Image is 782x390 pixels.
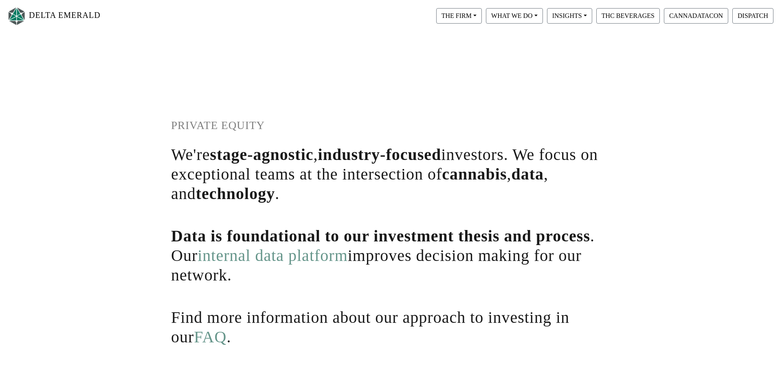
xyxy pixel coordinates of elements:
button: THE FIRM [436,8,482,24]
span: cannabis [442,165,507,183]
button: CANNADATACON [664,8,728,24]
span: Data is foundational to our investment thesis and process [171,227,590,245]
h1: PRIVATE EQUITY [171,119,611,132]
a: DISPATCH [730,12,775,19]
h1: Find more information about our approach to investing in our . [171,308,611,347]
a: FAQ [194,328,226,346]
button: INSIGHTS [547,8,592,24]
span: stage-agnostic [210,145,314,164]
h1: . Our improves decision making for our network. [171,226,611,285]
span: industry-focused [318,145,442,164]
h1: We're , investors. We focus on exceptional teams at the intersection of , , and . [171,145,611,204]
button: WHAT WE DO [486,8,543,24]
button: DISPATCH [732,8,773,24]
a: DELTA EMERALD [7,3,101,29]
button: THC BEVERAGES [596,8,660,24]
span: technology [196,184,275,203]
a: THC BEVERAGES [594,12,662,19]
a: internal data platform [198,246,348,265]
span: data [511,165,544,183]
a: CANNADATACON [662,12,730,19]
img: Logo [7,5,27,27]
